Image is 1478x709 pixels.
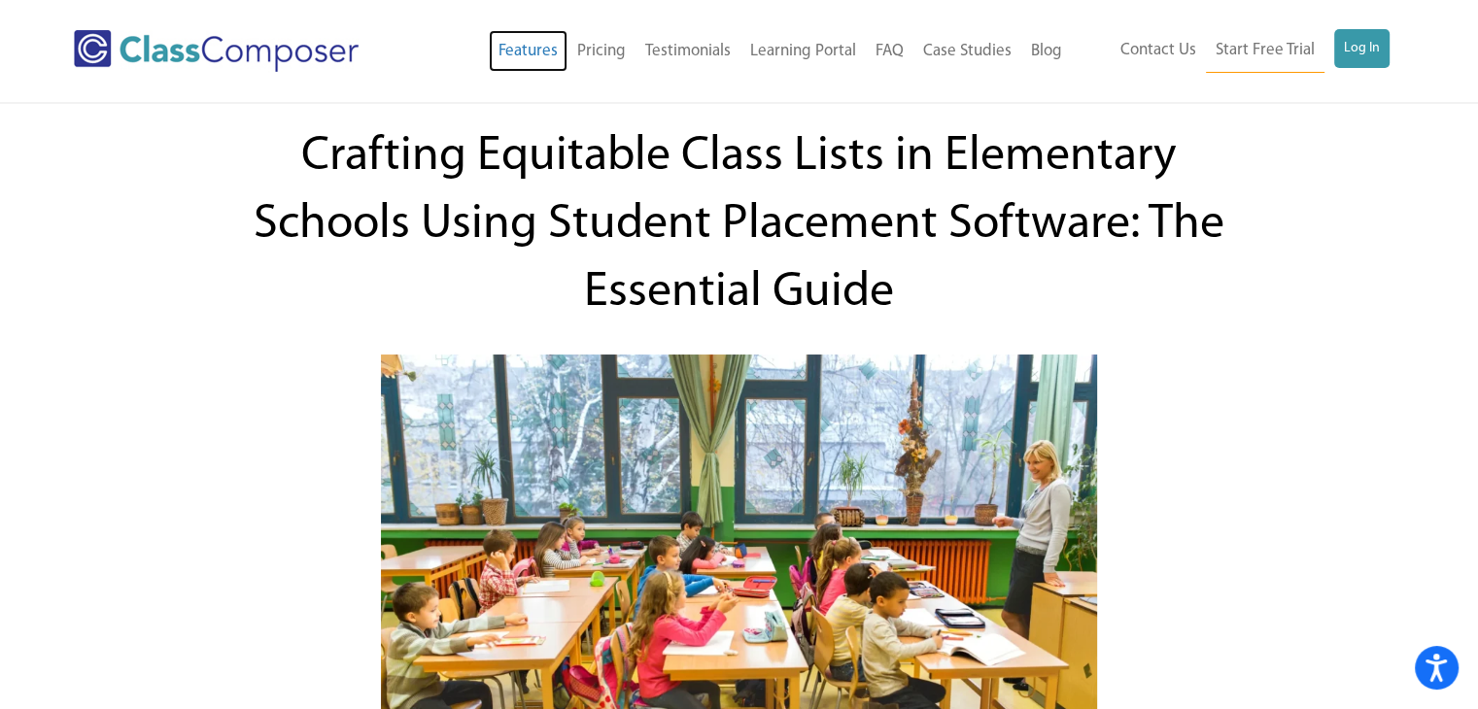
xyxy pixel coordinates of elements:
nav: Header Menu [421,30,1071,73]
a: Blog [1021,30,1072,73]
a: Contact Us [1111,29,1206,72]
span: Crafting Equitable Class Lists in Elementary Schools Using Student Placement Software: The Essent... [254,132,1224,318]
a: Start Free Trial [1206,29,1324,73]
a: Pricing [567,30,636,73]
img: Class Composer [74,30,359,72]
a: Case Studies [913,30,1021,73]
a: Log In [1334,29,1390,68]
a: FAQ [866,30,913,73]
nav: Header Menu [1072,29,1390,73]
a: Learning Portal [740,30,866,73]
a: Testimonials [636,30,740,73]
a: Features [489,30,567,73]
